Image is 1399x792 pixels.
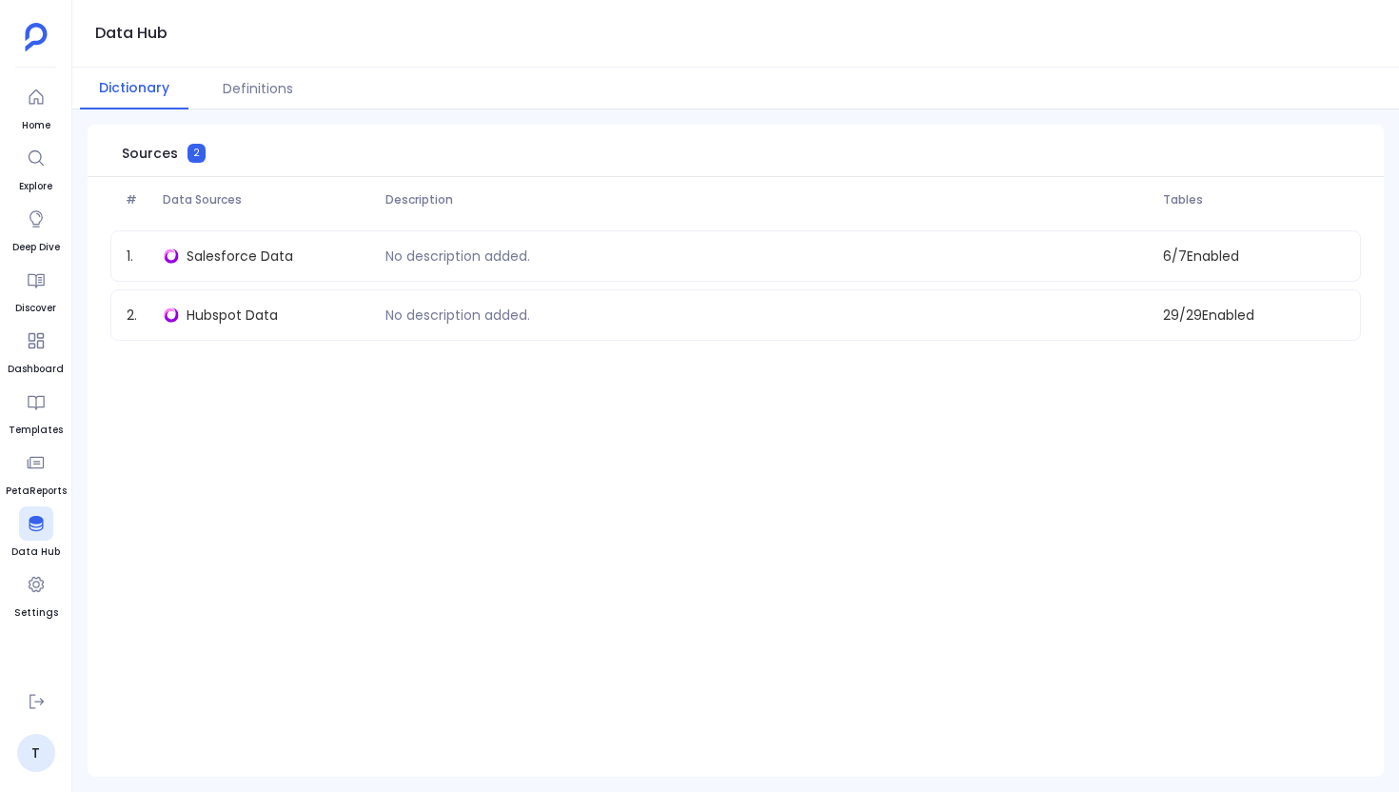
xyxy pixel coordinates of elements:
[19,80,53,133] a: Home
[204,68,312,109] button: Definitions
[19,141,53,194] a: Explore
[119,247,156,267] span: 1 .
[80,68,188,109] button: Dictionary
[15,263,56,316] a: Discover
[6,445,67,499] a: PetaReports
[11,506,60,560] a: Data Hub
[14,605,58,621] span: Settings
[1155,192,1353,208] span: Tables
[1155,247,1352,267] span: 6 / 7 Enabled
[25,23,48,51] img: petavue logo
[12,202,60,255] a: Deep Dive
[8,362,64,377] span: Dashboard
[119,306,156,326] span: 2 .
[122,144,178,163] span: Sources
[9,385,63,438] a: Templates
[6,484,67,499] span: PetaReports
[8,324,64,377] a: Dashboard
[14,567,58,621] a: Settings
[155,192,378,208] span: Data Sources
[19,179,53,194] span: Explore
[187,247,293,266] span: Salesforce Data
[17,734,55,772] a: T
[15,301,56,316] span: Discover
[378,192,1156,208] span: Description
[95,20,167,47] h1: Data Hub
[378,306,538,326] p: No description added.
[378,247,538,267] p: No description added.
[187,306,278,325] span: Hubspot Data
[1155,306,1352,326] span: 29 / 29 Enabled
[11,544,60,560] span: Data Hub
[12,240,60,255] span: Deep Dive
[9,423,63,438] span: Templates
[187,144,206,163] span: 2
[118,192,155,208] span: #
[19,118,53,133] span: Home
